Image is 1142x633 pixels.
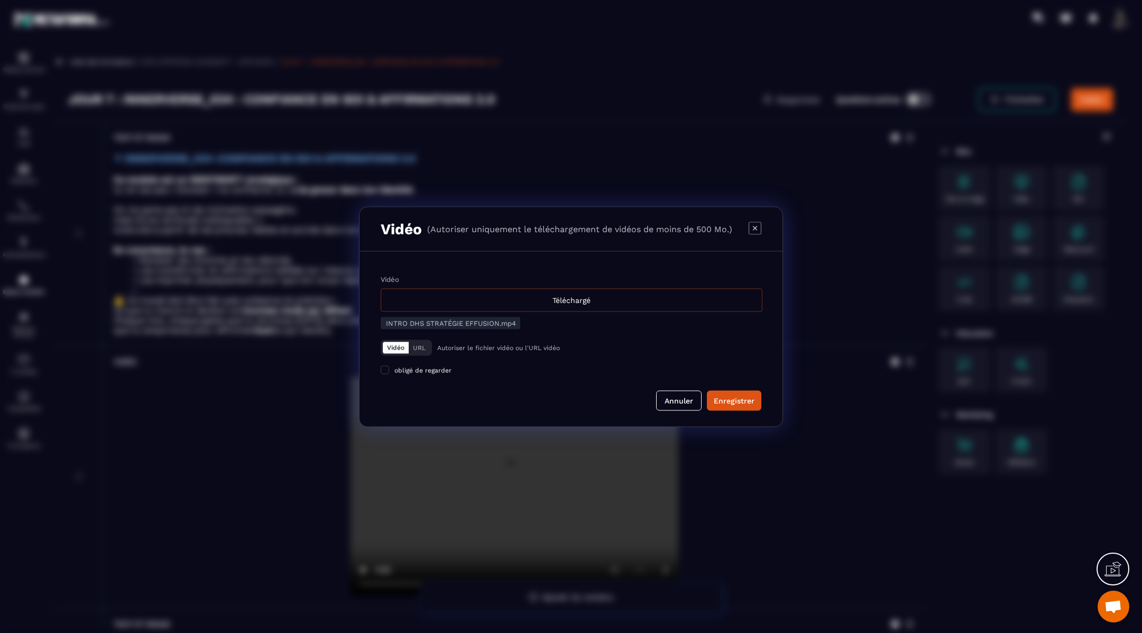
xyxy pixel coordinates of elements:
[409,342,430,353] button: URL
[707,390,761,410] button: Enregistrer
[1098,591,1129,622] a: Ouvrir le chat
[381,288,762,311] div: Téléchargé
[383,342,409,353] button: Vidéo
[386,319,516,327] span: INTRO DHS STRATÉGIE EFFUSION.mp4
[394,366,452,374] span: obligé de regarder
[427,224,732,234] p: (Autoriser uniquement le téléchargement de vidéos de moins de 500 Mo.)
[437,344,560,351] p: Autoriser le fichier vidéo ou l'URL vidéo
[714,395,754,406] div: Enregistrer
[381,220,422,237] h3: Vidéo
[656,390,702,410] button: Annuler
[381,275,399,283] label: Vidéo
